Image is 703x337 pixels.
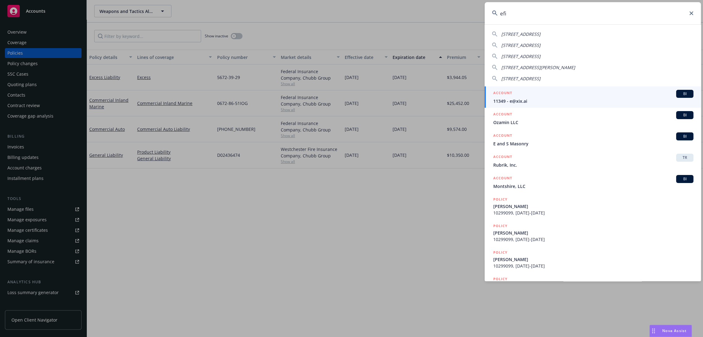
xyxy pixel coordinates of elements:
span: 11349 - e@xix.ai [493,98,693,104]
h5: ACCOUNT [493,175,512,182]
span: Nova Assist [662,328,687,333]
a: POLICY[PERSON_NAME]10299099, [DATE]-[DATE] [485,219,701,246]
a: POLICY[PERSON_NAME]10299099, [DATE]-[DATE] [485,193,701,219]
span: [STREET_ADDRESS] [501,42,541,48]
h5: ACCOUNT [493,132,512,140]
span: BI [679,91,691,97]
span: BI [679,112,691,118]
a: POLICY [485,273,701,299]
span: E and S Masonry [493,140,693,147]
span: BI [679,134,691,139]
span: [PERSON_NAME] [493,256,693,263]
span: 10299099, [DATE]-[DATE] [493,263,693,269]
span: BI [679,176,691,182]
input: Search... [485,2,701,24]
h5: ACCOUNT [493,90,512,97]
span: Montshire, LLC [493,183,693,189]
span: [STREET_ADDRESS][PERSON_NAME] [501,64,575,70]
a: POLICY[PERSON_NAME]10299099, [DATE]-[DATE] [485,246,701,273]
span: 10299099, [DATE]-[DATE] [493,236,693,243]
a: ACCOUNTBIE and S Masonry [485,129,701,150]
a: ACCOUNTBIOzamin LLC [485,108,701,129]
h5: POLICY [493,223,507,229]
h5: ACCOUNT [493,111,512,119]
button: Nova Assist [649,325,692,337]
h5: ACCOUNT [493,154,512,161]
h5: POLICY [493,196,507,202]
a: ACCOUNTBIMontshire, LLC [485,172,701,193]
span: [STREET_ADDRESS] [501,76,541,81]
span: 10299099, [DATE]-[DATE] [493,210,693,216]
div: Drag to move [650,325,657,337]
a: ACCOUNTTRRubrik, Inc. [485,150,701,172]
span: [PERSON_NAME] [493,230,693,236]
a: ACCOUNTBI11349 - e@xix.ai [485,86,701,108]
h5: POLICY [493,249,507,256]
span: [PERSON_NAME] [493,203,693,210]
span: TR [679,155,691,160]
span: [STREET_ADDRESS] [501,53,541,59]
span: Rubrik, Inc. [493,162,693,168]
span: Ozamin LLC [493,119,693,126]
span: [STREET_ADDRESS] [501,31,541,37]
h5: POLICY [493,276,507,282]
